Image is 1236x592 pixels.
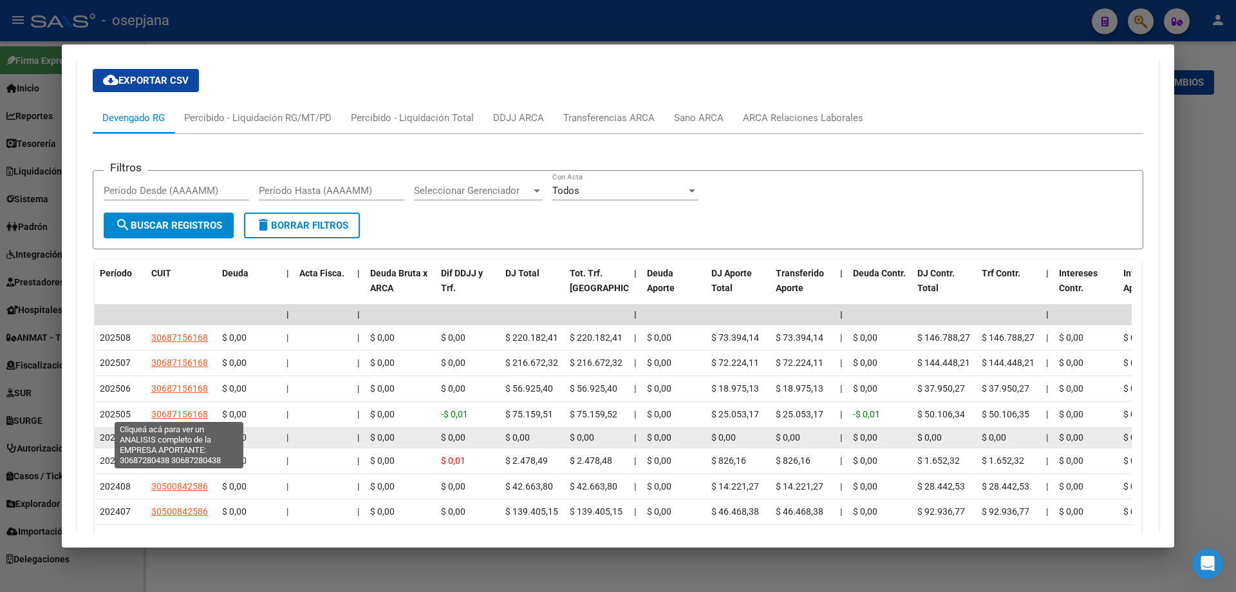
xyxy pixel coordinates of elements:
span: $ 0,00 [1123,455,1148,466]
span: 30500842586 [151,481,208,492]
span: $ 0,00 [441,432,465,443]
datatable-header-cell: CUIT [146,260,217,316]
span: | [840,309,843,320]
span: $ 0,00 [1059,409,1083,419]
span: Tot. Trf. [GEOGRAPHIC_DATA] [570,268,657,293]
span: | [357,358,359,368]
span: $ 25.053,17 [776,409,823,419]
span: | [840,432,842,443]
span: $ 46.468,38 [711,506,759,517]
span: | [840,506,842,517]
span: | [357,432,359,443]
span: Intereses Aporte [1123,268,1162,293]
span: 30570220132 [151,455,208,466]
span: | [1046,383,1048,394]
span: | [1046,455,1048,466]
datatable-header-cell: Deuda [217,260,281,316]
div: Percibido - Liquidación Total [351,111,474,125]
span: $ 1.652,32 [917,455,960,466]
span: $ 37.950,27 [982,383,1029,394]
span: | [1046,409,1048,419]
span: | [634,481,636,492]
span: $ 0,00 [222,432,247,443]
datatable-header-cell: Deuda Aporte [642,260,706,316]
span: | [634,383,636,394]
span: | [840,332,842,343]
datatable-header-cell: DJ Total [500,260,565,316]
span: | [1046,268,1049,278]
span: | [1046,506,1048,517]
span: $ 216.672,32 [570,358,623,368]
span: $ 0,00 [441,332,465,343]
span: $ 0,00 [1123,383,1148,394]
datatable-header-cell: Dif DDJJ y Trf. [436,260,500,316]
span: $ 56.925,40 [570,383,617,394]
span: $ 0,00 [1059,455,1083,466]
span: $ 0,00 [647,409,671,419]
span: $ 18.975,13 [776,383,823,394]
span: | [1046,309,1049,320]
div: Devengado RG [102,111,165,125]
span: | [840,409,842,419]
span: $ 0,00 [222,481,247,492]
datatable-header-cell: Trf Contr. [977,260,1041,316]
span: $ 0,00 [1059,532,1083,542]
span: $ 0,00 [222,332,247,343]
span: $ 146.788,27 [917,332,970,343]
span: $ 0,00 [853,481,877,492]
datatable-header-cell: | [281,260,294,316]
span: | [634,332,636,343]
span: 202407 [100,506,131,517]
span: | [634,455,636,466]
span: $ 37.950,27 [917,383,965,394]
span: $ 28.442,53 [982,481,1029,492]
span: | [357,506,359,517]
span: Buscar Registros [115,220,222,231]
span: $ 75.159,51 [505,409,553,419]
span: 202503 [100,455,131,466]
span: $ 14.221,27 [776,481,823,492]
span: Deuda Aporte [647,268,675,293]
span: $ 0,00 [370,532,395,542]
span: | [1046,432,1048,443]
span: $ 139.405,15 [570,506,623,517]
span: | [286,309,289,320]
h3: Filtros [104,160,148,175]
span: | [286,383,288,394]
span: DJ Contr. Total [917,268,955,293]
span: $ 0,00 [1059,358,1083,368]
span: 30500842586 [151,506,208,517]
span: -$ 0,01 [441,409,468,419]
datatable-header-cell: Transferido Aporte [771,260,835,316]
span: $ 0,00 [647,383,671,394]
span: | [634,506,636,517]
span: | [357,532,359,542]
span: $ 50.106,35 [982,409,1029,419]
span: $ 0,00 [441,481,465,492]
span: CUIT [151,268,171,278]
span: | [840,358,842,368]
datatable-header-cell: DJ Contr. Total [912,260,977,316]
span: 202505 [100,409,131,419]
span: | [634,309,637,320]
span: $ 0,00 [441,532,465,542]
span: DJ Aporte Total [711,268,752,293]
span: $ 73.394,14 [776,332,823,343]
span: $ 0,00 [222,409,247,419]
span: $ 2.478,48 [570,455,612,466]
datatable-header-cell: Período [95,260,146,316]
span: | [286,268,289,278]
span: $ 0,00 [1059,332,1083,343]
span: $ 0,00 [370,409,395,419]
span: Dif DDJJ y Trf. [441,268,483,293]
span: $ 220.182,41 [570,332,623,343]
span: $ 0,00 [370,383,395,394]
span: $ 0,00 [441,383,465,394]
span: $ 0,00 [1123,506,1148,517]
span: | [286,532,288,542]
span: $ 0,00 [222,358,247,368]
datatable-header-cell: Intereses Aporte [1118,260,1183,316]
span: $ 220.182,41 [505,332,558,343]
span: | [357,268,360,278]
span: $ 0,00 [853,506,877,517]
